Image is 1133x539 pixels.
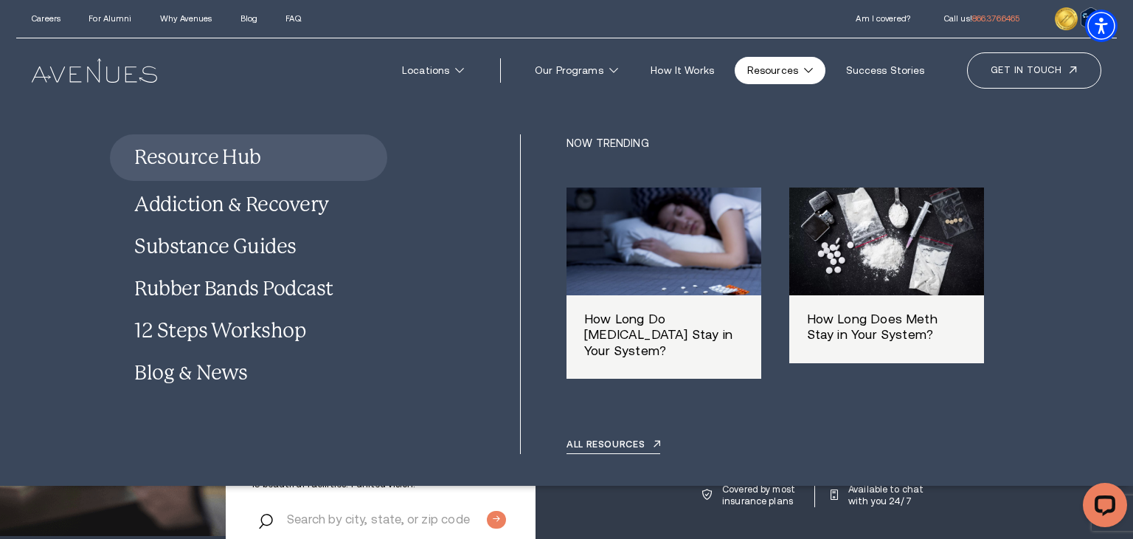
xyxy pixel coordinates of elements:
a: 12 Steps Workshop [110,313,387,349]
p: Covered by most insurance plans [722,484,799,507]
p: Available to chat with you 24/7 [848,484,925,507]
input: Submit button [487,511,506,529]
a: Success Stories [833,57,937,84]
a: Resource Hub [110,134,387,181]
a: Resources [735,57,825,84]
a: For Alumni [89,14,131,23]
a: How It Works [638,57,727,84]
a: FAQ [285,14,300,23]
a: Substance Guides [110,229,387,265]
img: clock [1055,7,1077,30]
a: Blog [240,14,257,23]
div: Accessibility Menu [1085,10,1118,42]
a: Locations [389,57,477,84]
a: call 866.376.6465 [944,14,1019,23]
a: Blog & News [110,355,387,391]
a: Addiction & Recovery [110,187,387,223]
a: Our Programs [522,57,631,84]
iframe: LiveChat chat widget [1071,477,1133,539]
a: Why Avenues [160,14,212,23]
a: Careers [32,14,60,23]
a: Rubber Bands Podcast [110,271,387,307]
a: Get in touch [967,52,1101,88]
a: Covered by most insurance plans [702,484,799,507]
span: 866.376.6465 [972,14,1019,23]
a: Am I covered? [856,14,909,23]
a: Available to chat with you 24/7 [831,484,925,507]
